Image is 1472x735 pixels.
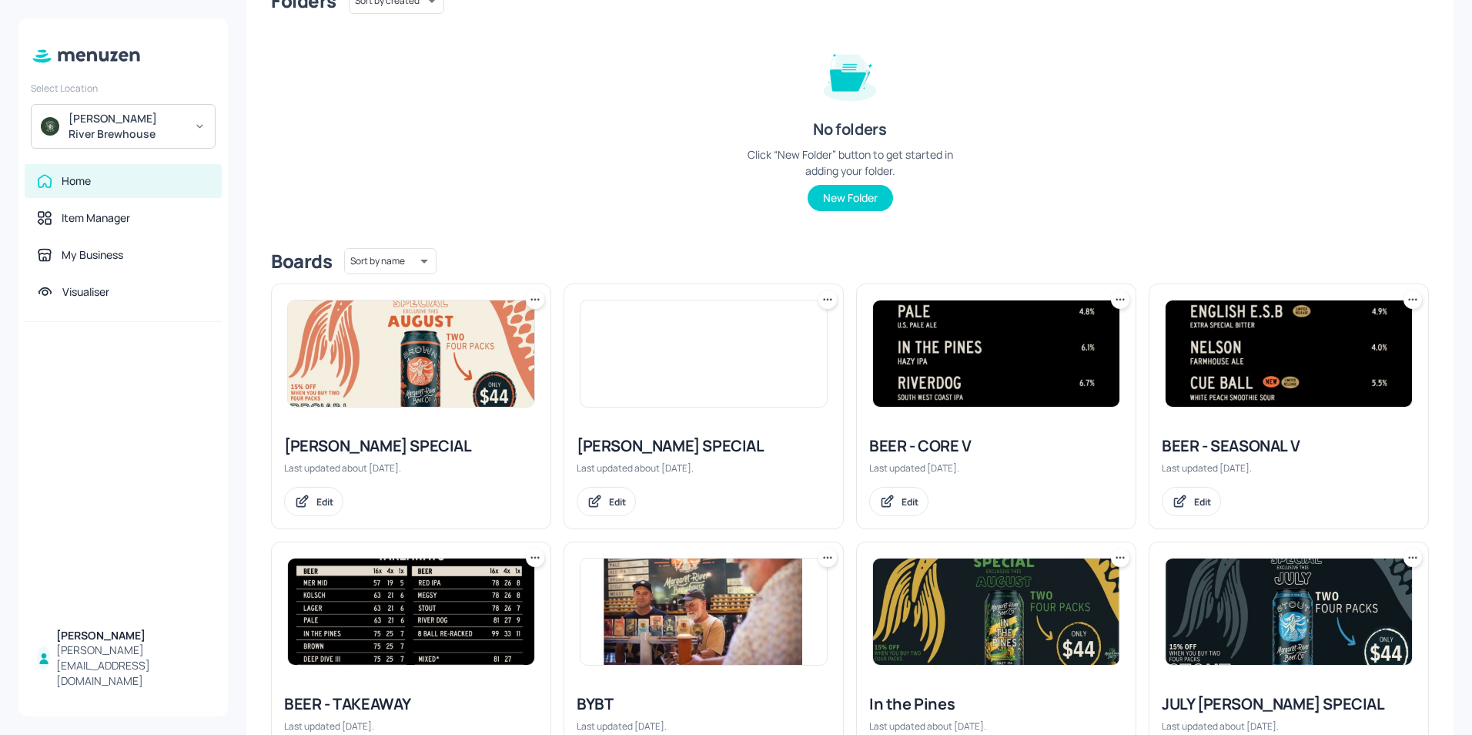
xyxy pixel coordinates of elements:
[1162,693,1416,715] div: JULY [PERSON_NAME] SPECIAL
[577,693,831,715] div: BYBT
[808,185,893,211] button: New Folder
[734,146,965,179] div: Click “New Folder” button to get started in adding your folder.
[271,249,332,274] div: Boards
[284,693,538,715] div: BEER - TAKEAWAY
[1162,461,1416,475] div: Last updated [DATE].
[577,435,831,457] div: [PERSON_NAME] SPECIAL
[284,461,538,475] div: Last updated about [DATE].
[344,246,437,277] div: Sort by name
[869,693,1123,715] div: In the Pines
[577,461,831,475] div: Last updated about [DATE].
[902,495,918,508] div: Edit
[56,628,209,643] div: [PERSON_NAME]
[1162,435,1416,457] div: BEER - SEASONAL V
[1166,300,1412,407] img: 2025-09-13-1757755541859yf737tn87em.jpeg
[41,117,59,136] img: avatar
[56,643,209,689] div: [PERSON_NAME][EMAIL_ADDRESS][DOMAIN_NAME]
[1166,559,1412,665] img: 2025-07-31-1753941019965yjfgcy6e0ip.jpeg
[1162,720,1416,733] div: Last updated about [DATE].
[869,435,1123,457] div: BEER - CORE V
[62,173,91,189] div: Home
[580,559,827,665] img: 2025-06-20-1750412964290gb9rwsz82rj.jpeg
[62,247,123,263] div: My Business
[69,111,185,142] div: [PERSON_NAME] River Brewhouse
[811,35,888,112] img: folder-empty
[62,284,109,300] div: Visualiser
[288,559,534,665] img: 2025-09-15-1757916094079ou97jompnus.jpeg
[873,559,1119,665] img: 2025-08-08-1754636869565xt97kfw8in.jpeg
[1194,495,1211,508] div: Edit
[316,495,333,508] div: Edit
[869,720,1123,733] div: Last updated about [DATE].
[284,720,538,733] div: Last updated [DATE].
[284,435,538,457] div: [PERSON_NAME] SPECIAL
[62,210,130,226] div: Item Manager
[577,720,831,733] div: Last updated [DATE].
[873,300,1119,407] img: 2025-08-30-17565235231917wqrln8x8mr.jpeg
[813,119,886,140] div: No folders
[609,495,626,508] div: Edit
[31,82,216,95] div: Select Location
[580,300,827,407] img: 2025-07-31-1753932503330mb52hyb8kid.jpeg
[869,461,1123,475] div: Last updated [DATE].
[288,300,534,407] img: 2025-07-31-17539335133699c1ts37pri5.jpeg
